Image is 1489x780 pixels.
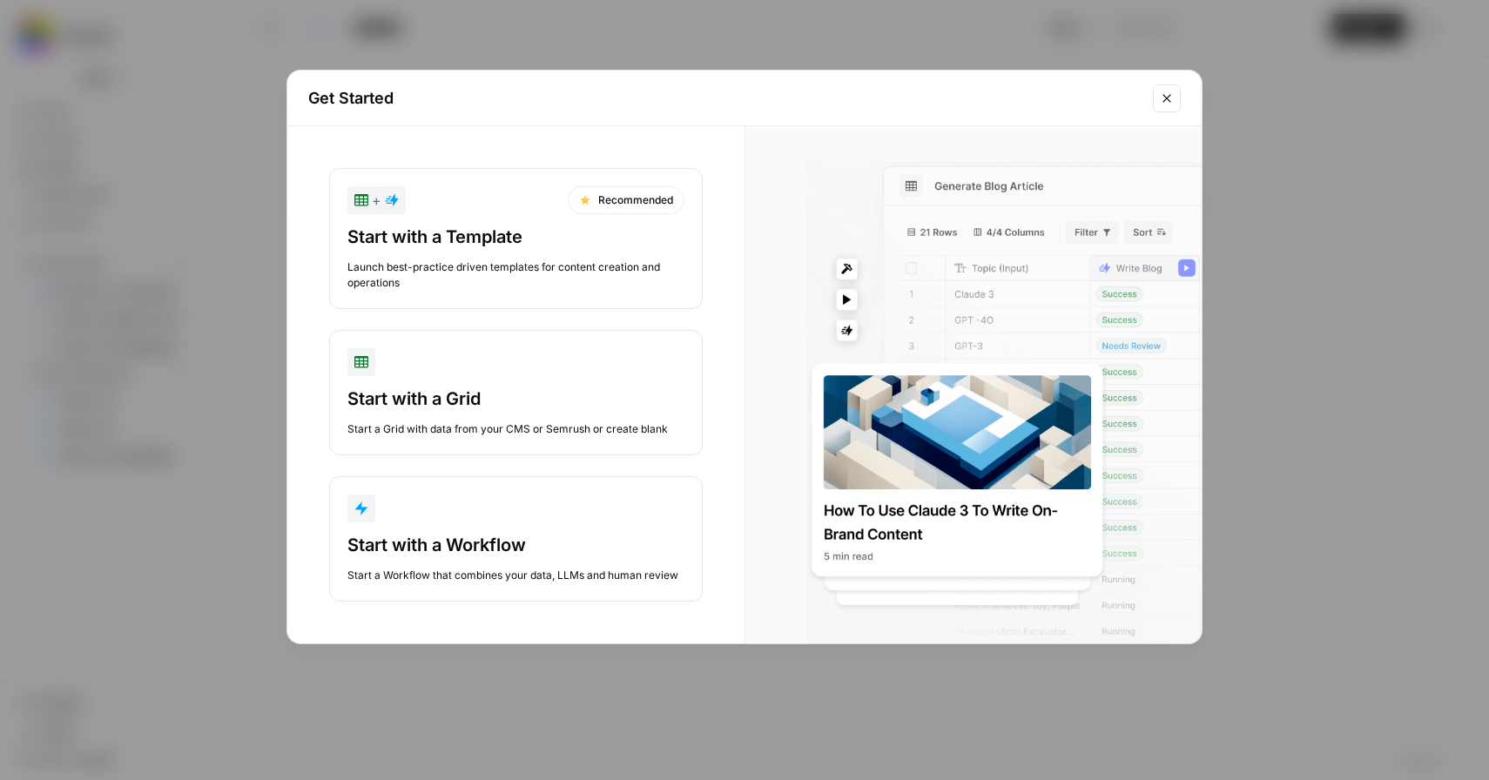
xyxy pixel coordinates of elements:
button: Close modal [1153,84,1181,112]
div: Start a Grid with data from your CMS or Semrush or create blank [347,421,684,437]
button: +RecommendedStart with a TemplateLaunch best-practice driven templates for content creation and o... [329,168,703,309]
div: Recommended [568,186,684,214]
div: + [354,190,399,211]
div: Start a Workflow that combines your data, LLMs and human review [347,568,684,583]
h2: Get Started [308,86,1142,111]
div: Start with a Workflow [347,533,684,557]
div: Launch best-practice driven templates for content creation and operations [347,259,684,291]
button: Start with a GridStart a Grid with data from your CMS or Semrush or create blank [329,330,703,455]
div: Start with a Template [347,225,684,249]
button: Start with a WorkflowStart a Workflow that combines your data, LLMs and human review [329,476,703,602]
div: Start with a Grid [347,387,684,411]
